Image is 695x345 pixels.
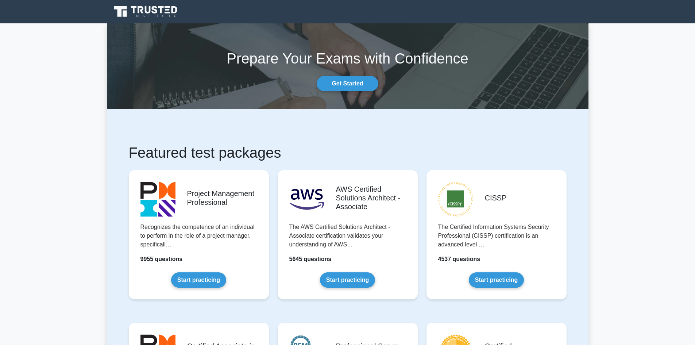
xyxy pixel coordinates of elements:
[320,272,375,288] a: Start practicing
[107,50,588,67] h1: Prepare Your Exams with Confidence
[317,76,378,91] a: Get Started
[171,272,226,288] a: Start practicing
[129,144,567,161] h1: Featured test packages
[469,272,524,288] a: Start practicing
